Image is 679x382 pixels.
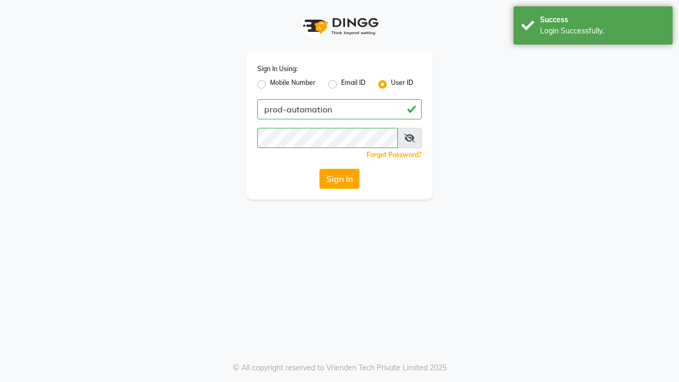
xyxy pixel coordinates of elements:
[540,14,665,25] div: Success
[270,78,316,91] label: Mobile Number
[297,11,382,42] img: logo1.svg
[257,128,398,148] input: Username
[257,64,298,74] label: Sign In Using:
[319,169,360,189] button: Sign In
[367,151,422,159] a: Forgot Password?
[257,99,422,119] input: Username
[341,78,365,91] label: Email ID
[391,78,413,91] label: User ID
[540,25,665,37] div: Login Successfully.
